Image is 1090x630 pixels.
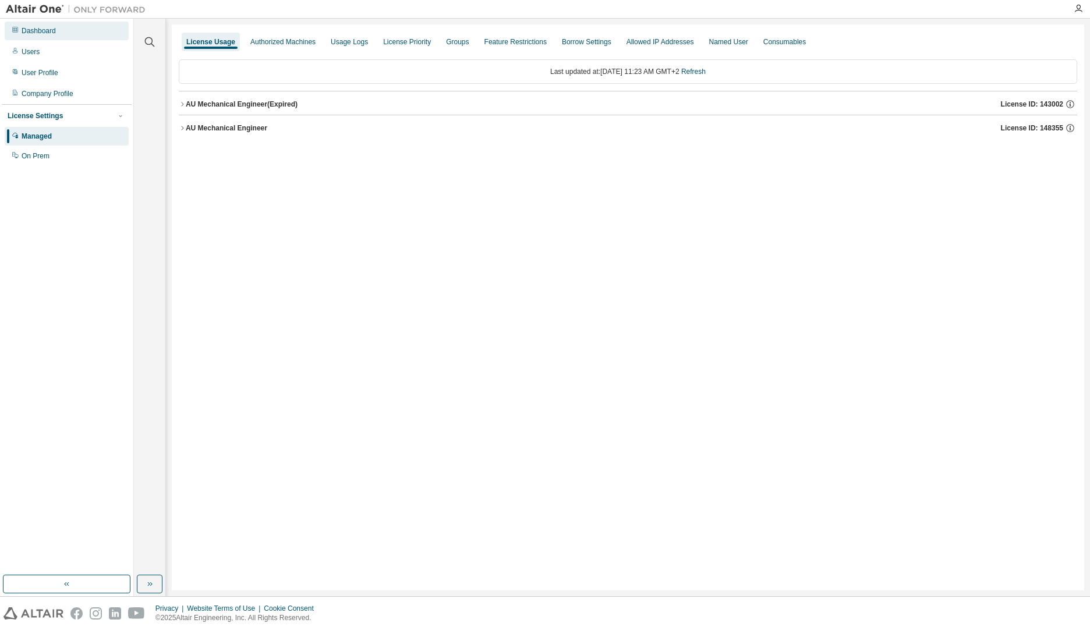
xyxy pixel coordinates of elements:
[155,604,187,613] div: Privacy
[709,37,748,47] div: Named User
[681,68,706,76] a: Refresh
[484,37,547,47] div: Feature Restrictions
[186,123,267,133] div: AU Mechanical Engineer
[22,151,49,161] div: On Prem
[186,100,298,109] div: AU Mechanical Engineer (Expired)
[22,89,73,98] div: Company Profile
[562,37,611,47] div: Borrow Settings
[6,3,151,15] img: Altair One
[22,47,40,56] div: Users
[1001,123,1063,133] span: License ID: 148355
[128,607,145,620] img: youtube.svg
[627,37,694,47] div: Allowed IP Addresses
[70,607,83,620] img: facebook.svg
[331,37,368,47] div: Usage Logs
[763,37,806,47] div: Consumables
[179,59,1077,84] div: Last updated at: [DATE] 11:23 AM GMT+2
[186,37,235,47] div: License Usage
[250,37,316,47] div: Authorized Machines
[8,111,63,121] div: License Settings
[3,607,63,620] img: altair_logo.svg
[187,604,264,613] div: Website Terms of Use
[90,607,102,620] img: instagram.svg
[179,115,1077,141] button: AU Mechanical EngineerLicense ID: 148355
[179,91,1077,117] button: AU Mechanical Engineer(Expired)License ID: 143002
[264,604,320,613] div: Cookie Consent
[22,26,56,36] div: Dashboard
[155,613,321,623] p: © 2025 Altair Engineering, Inc. All Rights Reserved.
[383,37,431,47] div: License Priority
[22,132,52,141] div: Managed
[22,68,58,77] div: User Profile
[446,37,469,47] div: Groups
[1001,100,1063,109] span: License ID: 143002
[109,607,121,620] img: linkedin.svg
